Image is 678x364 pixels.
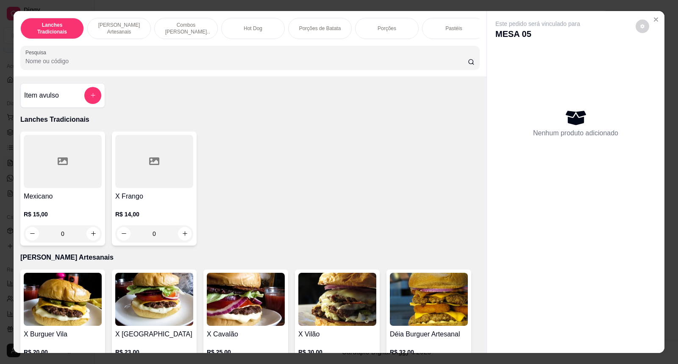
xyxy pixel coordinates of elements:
img: product-image [207,273,285,326]
h4: Item avulso [24,90,59,101]
p: [PERSON_NAME] Artesanais [20,252,480,263]
p: Porções [378,25,396,32]
p: R$ 32,00 [390,348,468,356]
p: R$ 30,00 [298,348,376,356]
p: Este pedido será vinculado para [495,20,580,28]
p: Lanches Tradicionais [28,22,77,35]
img: product-image [298,273,376,326]
p: Pastéis [445,25,462,32]
p: [PERSON_NAME] Artesanais [94,22,144,35]
button: add-separate-item [84,87,101,104]
img: product-image [115,273,193,326]
p: Porções de Batata [299,25,341,32]
p: R$ 25,00 [207,348,285,356]
h4: X Frango [115,191,193,202]
p: Combos [PERSON_NAME] Artesanais [161,22,211,35]
label: Pesquisa [25,49,49,56]
p: R$ 20,00 [24,348,102,356]
h4: X [GEOGRAPHIC_DATA] [115,329,193,339]
p: Lanches Tradicionais [20,115,480,125]
input: Pesquisa [25,57,468,65]
h4: Déia Burguer Artesanal [390,329,468,339]
p: MESA 05 [495,28,580,40]
p: Hot Dog [244,25,262,32]
p: R$ 14,00 [115,210,193,218]
h4: X Cavalão [207,329,285,339]
p: R$ 15,00 [24,210,102,218]
img: product-image [24,273,102,326]
h4: X Vilão [298,329,376,339]
h4: X Burguer Vila [24,329,102,339]
img: product-image [390,273,468,326]
button: decrease-product-quantity [636,20,649,33]
h4: Mexicano [24,191,102,202]
button: Close [649,13,663,26]
p: R$ 23,00 [115,348,193,356]
p: Nenhum produto adicionado [533,128,618,138]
